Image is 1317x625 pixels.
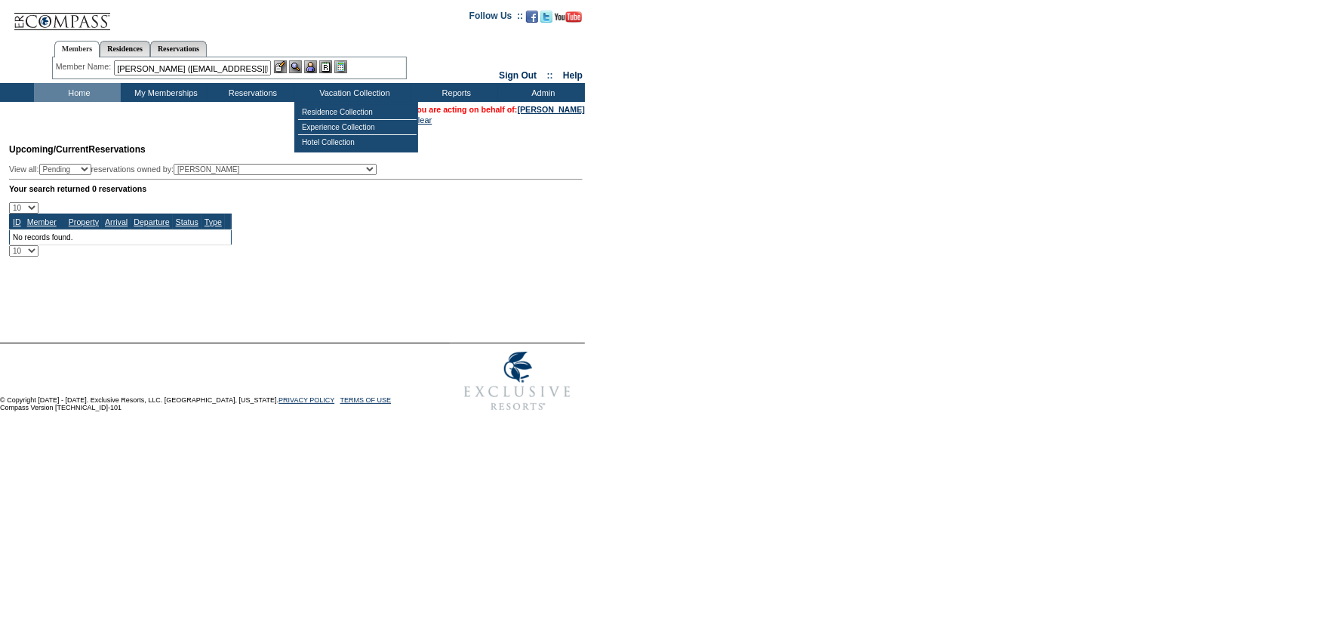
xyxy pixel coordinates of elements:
img: Become our fan on Facebook [526,11,538,23]
a: TERMS OF USE [340,396,392,404]
a: Subscribe to our YouTube Channel [555,15,582,24]
img: Follow us on Twitter [540,11,552,23]
td: Residence Collection [298,105,417,120]
span: You are acting on behalf of: [412,105,585,114]
a: Property [69,217,99,226]
a: Status [176,217,198,226]
img: Impersonate [304,60,317,73]
div: Your search returned 0 reservations [9,184,583,193]
img: b_edit.gif [274,60,287,73]
td: My Memberships [121,83,208,102]
a: ID [13,217,21,226]
span: Upcoming/Current [9,144,88,155]
td: No records found. [10,229,232,245]
img: View [289,60,302,73]
td: Admin [498,83,585,102]
div: View all: reservations owned by: [9,164,383,175]
a: Member [27,217,57,226]
a: Sign Out [499,70,537,81]
a: Become our fan on Facebook [526,15,538,24]
img: Reservations [319,60,332,73]
td: Home [34,83,121,102]
span: Reservations [9,144,146,155]
a: [PERSON_NAME] [518,105,585,114]
div: Member Name: [56,60,114,73]
a: Help [563,70,583,81]
a: Members [54,41,100,57]
td: Reservations [208,83,294,102]
td: Reports [411,83,498,102]
img: Exclusive Resorts [450,343,585,419]
a: Arrival [105,217,128,226]
a: Clear [412,115,432,125]
img: b_calculator.gif [334,60,347,73]
a: Residences [100,41,150,57]
img: Subscribe to our YouTube Channel [555,11,582,23]
td: Vacation Collection [294,83,411,102]
a: Reservations [150,41,207,57]
a: Departure [134,217,169,226]
a: Follow us on Twitter [540,15,552,24]
a: PRIVACY POLICY [278,396,334,404]
td: Hotel Collection [298,135,417,149]
a: Type [205,217,222,226]
span: :: [547,70,553,81]
td: Follow Us :: [469,9,523,27]
td: Experience Collection [298,120,417,135]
